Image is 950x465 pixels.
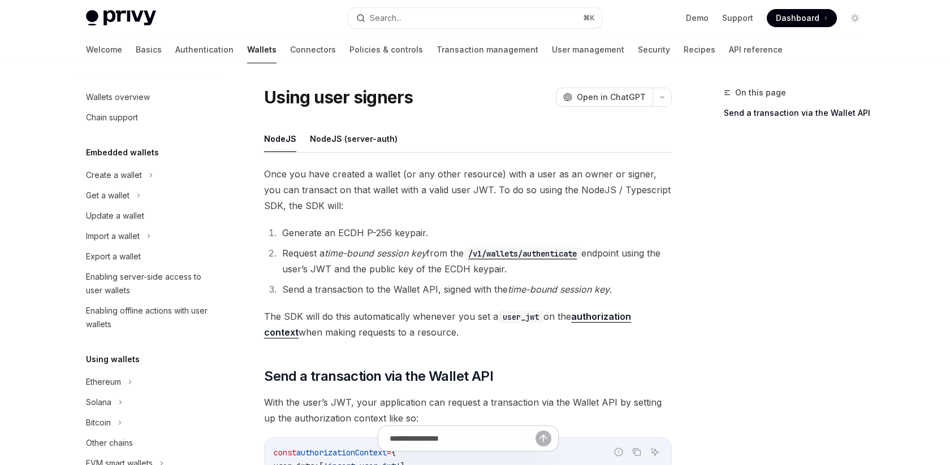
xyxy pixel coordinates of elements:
h5: Embedded wallets [86,146,159,159]
a: User management [552,36,624,63]
span: ⌘ K [583,14,595,23]
div: Chain support [86,111,138,124]
a: Demo [686,12,709,24]
button: NodeJS [264,125,296,152]
a: Send a transaction via the Wallet API [724,104,873,122]
div: Bitcoin [86,416,111,429]
a: Policies & controls [349,36,423,63]
div: Update a wallet [86,209,144,223]
div: Other chains [86,436,133,450]
a: Wallets [247,36,277,63]
a: Enabling offline actions with user wallets [77,301,222,334]
div: Enabling offline actions with user wallets [86,304,215,331]
div: Create a wallet [86,168,142,182]
code: user_jwt [498,311,543,323]
code: /v1/wallets/authenticate [464,247,581,260]
a: Basics [136,36,162,63]
img: light logo [86,10,156,26]
span: Open in ChatGPT [577,92,646,103]
em: time-bound session key [508,284,610,295]
span: The SDK will do this automatically whenever you set a on the when making requests to a resource. [264,308,672,340]
li: Request a from the endpoint using the user’s JWT and the public key of the ECDH keypair. [279,245,672,277]
a: Dashboard [767,9,837,27]
span: Once you have created a wallet (or any other resource) with a user as an owner or signer, you can... [264,166,672,214]
li: Generate an ECDH P-256 keypair. [279,225,672,241]
button: Toggle dark mode [846,9,864,27]
div: Wallets overview [86,90,150,104]
li: Send a transaction to the Wallet API, signed with the . [279,281,672,297]
a: Connectors [290,36,336,63]
em: time-bound session key [325,247,426,259]
div: Import a wallet [86,229,140,243]
a: Authentication [175,36,234,63]
div: Export a wallet [86,250,141,263]
a: Security [638,36,670,63]
h1: Using user signers [264,87,413,107]
a: Other chains [77,433,222,453]
a: Welcome [86,36,122,63]
div: Get a wallet [86,189,129,202]
button: NodeJS (server-auth) [310,125,398,152]
span: On this page [735,86,786,99]
button: Search...⌘K [348,8,602,28]
a: Enabling server-side access to user wallets [77,267,222,301]
a: Recipes [684,36,715,63]
div: Ethereum [86,375,121,389]
span: Dashboard [776,12,819,24]
h5: Using wallets [86,353,140,366]
a: Wallets overview [77,87,222,107]
a: Transaction management [437,36,538,63]
span: Send a transaction via the Wallet API [264,367,493,385]
span: With the user’s JWT, your application can request a transaction via the Wallet API by setting up ... [264,394,672,426]
a: API reference [729,36,783,63]
button: Send message [536,431,551,446]
div: Search... [370,11,401,25]
a: Export a wallet [77,246,222,267]
div: Enabling server-side access to user wallets [86,270,215,297]
button: Open in ChatGPT [556,88,653,107]
a: Chain support [77,107,222,128]
div: Solana [86,396,111,409]
a: Update a wallet [77,206,222,226]
a: Support [722,12,753,24]
a: /v1/wallets/authenticate [464,247,581,259]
